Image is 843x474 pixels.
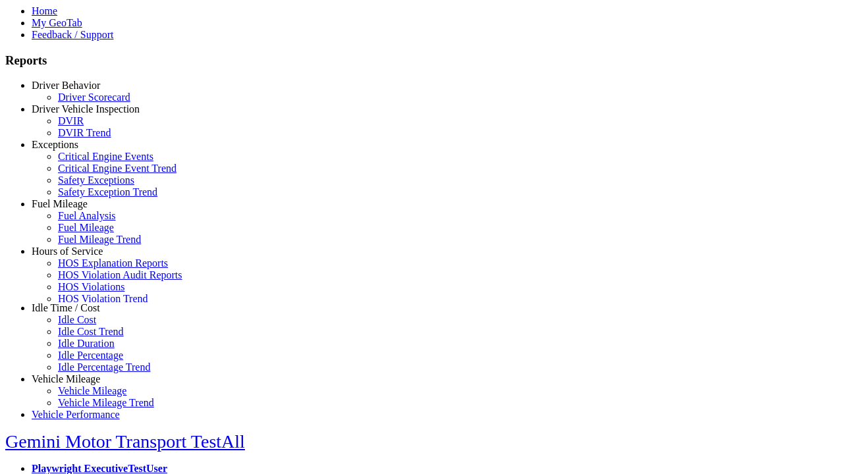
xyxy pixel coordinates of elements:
a: HOS Violations [58,281,124,292]
a: My GeoTab [32,17,82,28]
a: HOS Violation Trend [58,293,148,304]
a: Idle Cost Trend [58,326,124,337]
a: Hours of Service [32,246,103,257]
a: Exceptions [32,139,78,150]
a: HOS Explanation Reports [58,257,168,269]
a: Fuel Mileage [58,222,114,233]
a: Driver Vehicle Inspection [32,103,140,115]
a: HOS Violation Audit Reports [58,269,182,280]
a: Fuel Analysis [58,210,116,221]
a: Critical Engine Events [58,151,153,162]
a: Critical Engine Event Trend [58,163,177,174]
a: Idle Percentage Trend [58,361,150,373]
a: Idle Time / Cost [32,302,100,313]
a: Fuel Mileage [32,198,88,209]
a: Vehicle Performance [32,409,120,420]
a: Safety Exception Trend [58,186,157,197]
a: Gemini Motor Transport TestAll [5,431,245,452]
a: Vehicle Mileage Trend [58,397,154,408]
a: Playwright ExecutiveTestUser [32,463,167,474]
a: Driver Behavior [32,80,100,91]
a: DVIR [58,115,84,126]
h3: Reports [5,53,838,68]
a: DVIR Trend [58,127,111,138]
a: Idle Percentage [58,350,123,361]
a: Idle Cost [58,314,96,325]
a: Fuel Mileage Trend [58,234,141,245]
a: Idle Duration [58,338,115,349]
a: Home [32,5,57,16]
a: Safety Exceptions [58,174,134,186]
a: Feedback / Support [32,29,113,40]
a: Vehicle Mileage [58,385,126,396]
a: Driver Scorecard [58,92,130,103]
a: Vehicle Mileage [32,373,100,384]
